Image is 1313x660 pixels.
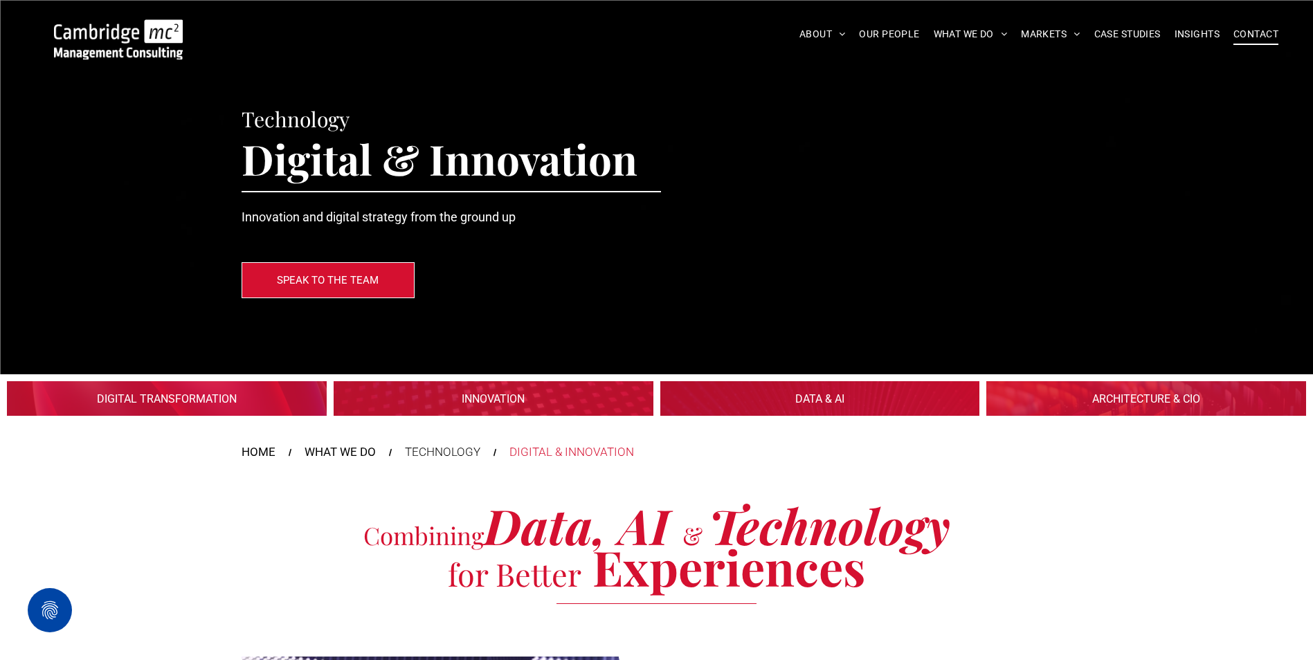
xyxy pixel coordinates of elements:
span: Technology [709,493,950,558]
a: INSIGHTS [1168,24,1226,45]
span: for Better [448,553,581,594]
a: OUR PEOPLE [852,24,926,45]
a: WHAT WE DO [927,24,1015,45]
span: Experiences [592,534,865,599]
span: Combining [363,519,484,551]
span: SPEAK TO THE TEAM [277,263,379,297]
a: ABOUT [793,24,853,45]
a: MARKETS [1014,24,1087,45]
a: Your Business Transformed | Cambridge Management Consulting [54,21,183,36]
a: CONTACT [1226,24,1285,45]
span: Innovation and digital strategy from the ground up [242,210,516,224]
div: DIGITAL & INNOVATION [509,443,634,461]
a: DIGITAL & INNOVATION > ARCHITECTURE & CIO | Build and Optimise a Future-Ready Digital Architecture [986,381,1306,416]
span: Digital & Innovation [242,131,637,186]
span: Data, AI [484,493,669,558]
a: DIGITAL & INNOVATION > DATA & AI | Experts at Using Data to Unlock Value for Your Business [660,381,980,416]
span: Technology [242,105,350,133]
a: Digital Transformation | Innovation | Cambridge Management Consulting [7,381,327,416]
a: CASE STUDIES [1087,24,1168,45]
a: Innovation | Consulting services to unlock your innovation pipeline | Cambridge Management Consul... [334,381,653,416]
span: CONTACT [1233,24,1278,45]
a: HOME [242,443,275,461]
div: TECHNOLOGY [405,443,480,461]
a: SPEAK TO THE TEAM [242,262,415,298]
nav: Breadcrumbs [242,443,1072,461]
a: WHAT WE DO [305,443,376,461]
img: Go to Homepage [54,19,183,59]
span: & [682,519,703,551]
